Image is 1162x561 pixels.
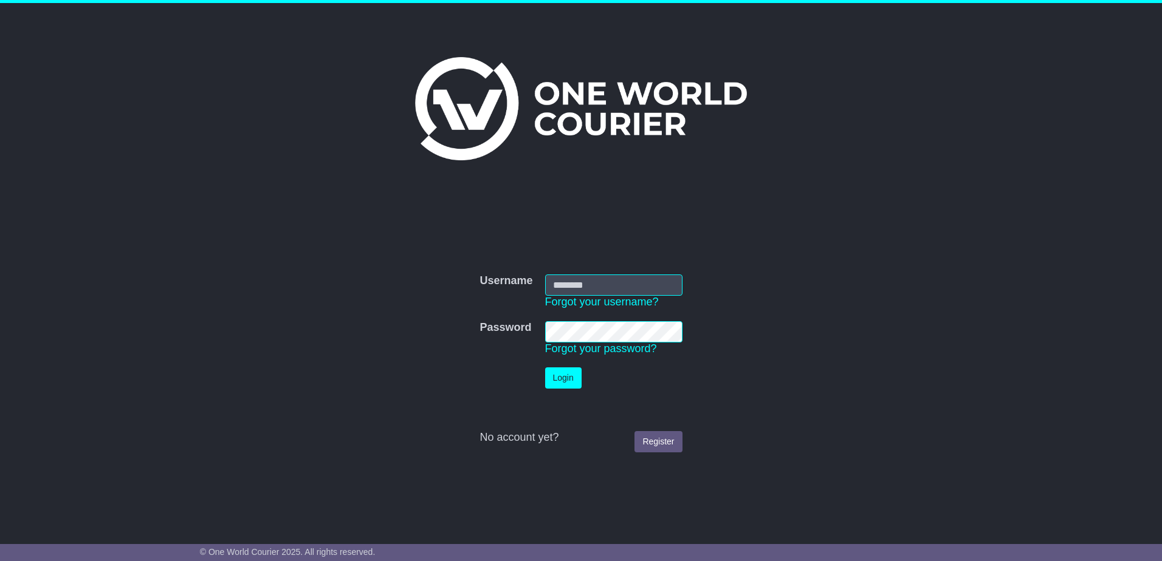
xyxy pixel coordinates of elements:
img: One World [415,57,747,160]
button: Login [545,367,582,389]
label: Password [480,321,531,335]
a: Forgot your username? [545,296,659,308]
span: © One World Courier 2025. All rights reserved. [200,547,376,557]
a: Register [634,431,682,452]
a: Forgot your password? [545,342,657,355]
label: Username [480,274,532,288]
div: No account yet? [480,431,682,444]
